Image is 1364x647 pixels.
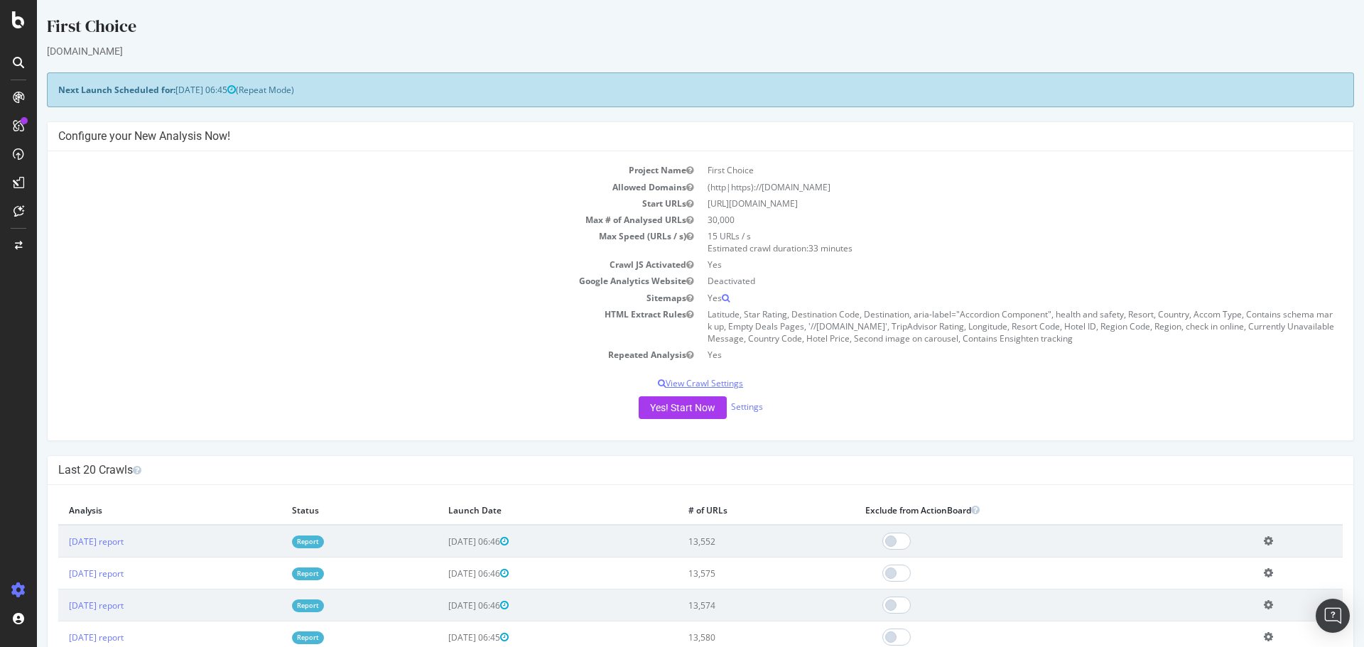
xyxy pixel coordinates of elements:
[21,347,664,363] td: Repeated Analysis
[664,273,1306,289] td: Deactivated
[401,496,641,525] th: Launch Date
[411,631,472,643] span: [DATE] 06:45
[664,347,1306,363] td: Yes
[32,535,87,548] a: [DATE] report
[255,567,287,580] a: Report
[21,496,244,525] th: Analysis
[664,195,1306,212] td: [URL][DOMAIN_NAME]
[255,631,287,643] a: Report
[411,535,472,548] span: [DATE] 06:46
[21,162,664,178] td: Project Name
[21,84,139,96] strong: Next Launch Scheduled for:
[21,195,664,212] td: Start URLs
[10,44,1317,58] div: [DOMAIN_NAME]
[411,599,472,611] span: [DATE] 06:46
[602,396,690,419] button: Yes! Start Now
[1316,599,1350,633] div: Open Intercom Messenger
[21,212,664,228] td: Max # of Analysed URLs
[664,290,1306,306] td: Yes
[641,496,818,525] th: # of URLs
[664,256,1306,273] td: Yes
[818,496,1216,525] th: Exclude from ActionBoard
[664,306,1306,347] td: Latitude, Star Rating, Destination Code, Destination, aria-label="Accordion Component", health an...
[10,72,1317,107] div: (Repeat Mode)
[641,558,818,589] td: 13,575
[694,401,726,413] a: Settings
[664,228,1306,256] td: 15 URLs / s Estimated crawl duration:
[255,535,287,548] a: Report
[664,162,1306,178] td: First Choice
[641,525,818,558] td: 13,552
[10,14,1317,44] div: First Choice
[21,256,664,273] td: Crawl JS Activated
[21,129,1306,143] h4: Configure your New Analysis Now!
[255,599,287,611] a: Report
[21,463,1306,477] h4: Last 20 Crawls
[411,567,472,580] span: [DATE] 06:46
[244,496,401,525] th: Status
[641,589,818,621] td: 13,574
[21,306,664,347] td: HTML Extract Rules
[21,290,664,306] td: Sitemaps
[21,228,664,256] td: Max Speed (URLs / s)
[32,567,87,580] a: [DATE] report
[21,273,664,289] td: Google Analytics Website
[21,179,664,195] td: Allowed Domains
[32,631,87,643] a: [DATE] report
[32,599,87,611] a: [DATE] report
[664,179,1306,195] td: (http|https)://[DOMAIN_NAME]
[21,377,1306,389] p: View Crawl Settings
[772,242,816,254] span: 33 minutes
[664,212,1306,228] td: 30,000
[139,84,199,96] span: [DATE] 06:45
